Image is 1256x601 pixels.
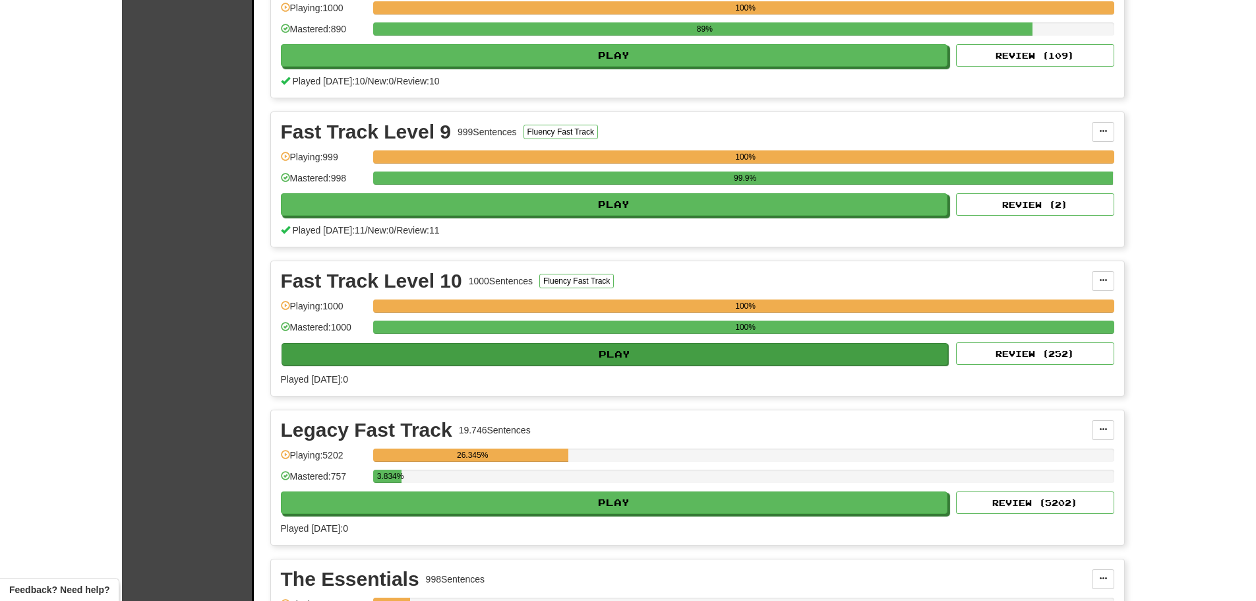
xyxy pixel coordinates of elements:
[956,193,1114,216] button: Review (2)
[282,343,949,365] button: Play
[281,449,367,470] div: Playing: 5202
[368,225,394,236] span: New: 0
[426,573,485,586] div: 998 Sentences
[365,225,368,236] span: /
[281,523,348,534] span: Played [DATE]: 0
[281,374,348,385] span: Played [DATE]: 0
[281,271,462,291] div: Fast Track Level 10
[523,125,598,139] button: Fluency Fast Track
[292,225,365,236] span: Played [DATE]: 11
[281,44,948,67] button: Play
[281,122,452,142] div: Fast Track Level 9
[394,76,396,86] span: /
[281,300,367,321] div: Playing: 1000
[956,44,1114,67] button: Review (109)
[281,1,367,23] div: Playing: 1000
[396,225,439,236] span: Review: 11
[281,569,419,589] div: The Essentials
[377,150,1114,164] div: 100%
[281,150,367,172] div: Playing: 999
[377,470,402,483] div: 3.834%
[377,1,1114,15] div: 100%
[281,193,948,216] button: Play
[377,172,1114,185] div: 99.9%
[365,76,368,86] span: /
[281,470,367,491] div: Mastered: 757
[292,76,365,86] span: Played [DATE]: 10
[469,274,533,288] div: 1000 Sentences
[539,274,614,288] button: Fluency Fast Track
[459,424,531,437] div: 19.746 Sentences
[281,22,367,44] div: Mastered: 890
[377,449,568,462] div: 26.345%
[956,491,1114,514] button: Review (5202)
[9,583,109,596] span: Open feedback widget
[394,225,396,236] span: /
[458,125,517,139] div: 999 Sentences
[368,76,394,86] span: New: 0
[956,342,1114,365] button: Review (252)
[281,172,367,193] div: Mastered: 998
[281,491,948,514] button: Play
[377,300,1114,313] div: 100%
[396,76,439,86] span: Review: 10
[281,420,452,440] div: Legacy Fast Track
[281,321,367,342] div: Mastered: 1000
[377,321,1114,334] div: 100%
[377,22,1032,36] div: 89%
